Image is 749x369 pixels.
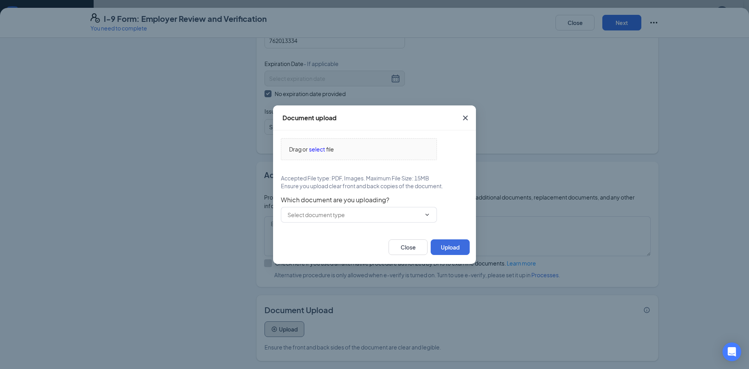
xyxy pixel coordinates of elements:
[389,239,428,255] button: Close
[326,145,334,153] span: file
[281,182,443,190] span: Ensure you upload clear front and back copies of the document.
[281,174,429,182] span: Accepted File type: PDF, Images. Maximum File Size: 15MB
[282,113,337,122] div: Document upload
[281,196,468,204] span: Which document are you uploading?
[461,113,470,123] svg: Cross
[722,342,741,361] div: Open Intercom Messenger
[309,145,325,153] span: select
[424,212,430,218] svg: ChevronDown
[288,210,421,219] input: Select document type
[431,239,470,255] button: Upload
[455,105,476,130] button: Close
[281,139,437,160] span: Drag orselectfile
[289,145,308,153] span: Drag or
